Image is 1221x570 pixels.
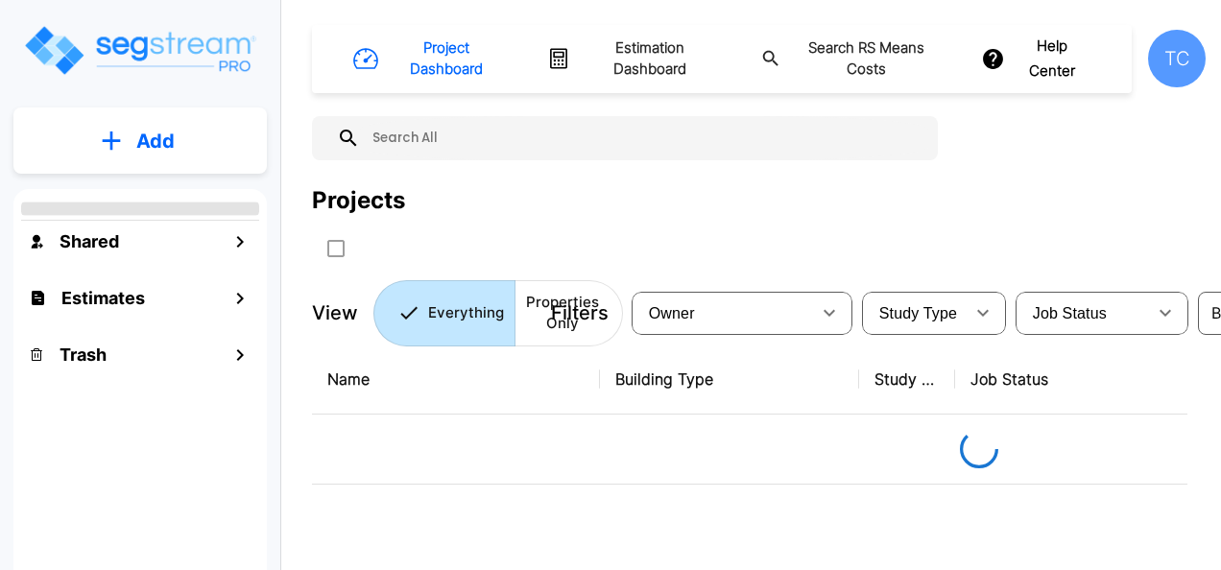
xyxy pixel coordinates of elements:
[635,286,810,340] div: Select
[866,286,964,340] div: Select
[22,23,257,78] img: Logo
[60,228,119,254] h1: Shared
[373,280,623,346] div: Platform
[136,127,175,155] p: Add
[317,229,355,268] button: SelectAll
[515,280,623,346] button: Properties Only
[859,344,955,415] th: Study Type
[879,305,957,321] span: Study Type
[754,30,954,88] button: Search RS Means Costs
[1148,30,1206,87] div: TC
[955,344,1214,415] th: Job Status
[13,113,267,169] button: Add
[312,344,600,415] th: Name
[346,30,516,88] button: Project Dashboard
[1033,305,1107,321] span: Job Status
[428,302,504,324] p: Everything
[1019,286,1146,340] div: Select
[360,116,928,160] input: Search All
[526,292,599,335] p: Properties Only
[60,342,107,368] h1: Trash
[373,280,515,346] button: Everything
[579,37,720,81] h1: Estimation Dashboard
[649,305,695,321] span: Owner
[539,30,730,88] button: Estimation Dashboard
[61,285,145,311] h1: Estimates
[312,183,405,218] div: Projects
[600,344,859,415] th: Building Type
[387,37,506,81] h1: Project Dashboard
[789,37,944,81] h1: Search RS Means Costs
[312,298,358,327] p: View
[977,28,1098,90] button: Help Center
